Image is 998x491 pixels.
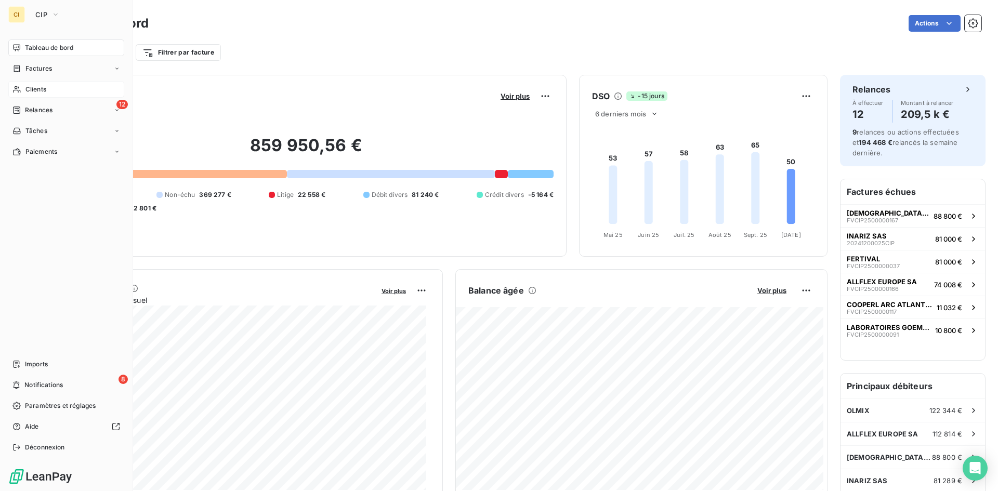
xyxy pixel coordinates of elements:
span: COOPERL ARC ATLANTIQUE [847,300,933,309]
button: Voir plus [497,91,533,101]
h6: Principaux débiteurs [841,374,985,399]
span: FVCIP2500000117 [847,309,897,315]
span: Aide [25,422,39,431]
span: INARIZ SAS [847,476,888,485]
span: -15 jours [626,91,667,101]
span: -5 164 € [528,190,554,200]
span: Montant à relancer [901,100,954,106]
img: Logo LeanPay [8,468,73,485]
span: Débit divers [372,190,408,200]
span: 112 814 € [933,430,962,438]
span: Crédit divers [485,190,524,200]
span: LABORATOIRES GOEMAR [847,323,931,331]
span: FERTIVAL [847,255,880,263]
button: FERTIVALFVCIP250000003781 000 € [841,250,985,273]
button: Voir plus [754,286,790,295]
h4: 12 [852,106,884,123]
h2: 859 950,56 € [59,135,554,166]
span: 81 000 € [935,235,962,243]
span: INARIZ SAS [847,232,887,240]
div: CI [8,6,25,23]
span: 88 800 € [932,453,962,461]
h6: Balance âgée [468,284,524,297]
span: FVCIP2500000091 [847,331,899,338]
span: CIP [35,10,47,19]
span: Clients [25,85,46,94]
span: 9 [852,128,857,136]
span: FVCIP2500000166 [847,286,899,292]
span: Voir plus [382,287,406,295]
span: ALLFLEX EUROPE SA [847,430,918,438]
span: Litige [277,190,294,200]
a: Aide [8,418,124,435]
span: Voir plus [501,92,530,100]
tspan: [DATE] [781,231,801,238]
span: Relances [25,105,52,115]
span: 81 240 € [412,190,439,200]
button: [DEMOGRAPHIC_DATA] VAYRES SASFVCIP250000016788 800 € [841,204,985,227]
button: INARIZ SAS20241200025CIP81 000 € [841,227,985,250]
div: Open Intercom Messenger [963,456,988,481]
button: COOPERL ARC ATLANTIQUEFVCIP250000011711 032 € [841,296,985,319]
span: Non-échu [165,190,195,200]
button: ALLFLEX EUROPE SAFVCIP250000016674 008 € [841,273,985,296]
button: Voir plus [378,286,409,295]
tspan: Juil. 25 [674,231,694,238]
span: 10 800 € [935,326,962,335]
span: Tableau de bord [25,43,73,52]
h6: Relances [852,83,890,96]
span: Tâches [25,126,47,136]
span: Déconnexion [25,443,65,452]
span: [DEMOGRAPHIC_DATA] VAYRES SAS [847,209,929,217]
tspan: Sept. 25 [744,231,767,238]
button: LABORATOIRES GOEMARFVCIP250000009110 800 € [841,319,985,341]
span: 122 344 € [929,406,962,415]
span: À effectuer [852,100,884,106]
button: Actions [909,15,961,32]
span: 11 032 € [937,303,962,312]
span: Notifications [24,380,63,390]
tspan: Juin 25 [638,231,659,238]
span: Imports [25,360,48,369]
span: relances ou actions effectuées et relancés la semaine dernière. [852,128,959,157]
span: 81 289 € [934,476,962,485]
span: [DEMOGRAPHIC_DATA] VAYRES SAS [847,453,932,461]
span: 6 derniers mois [595,110,646,118]
span: 12 [116,100,128,109]
span: 8 [119,375,128,384]
span: Paramètres et réglages [25,401,96,410]
tspan: Août 25 [708,231,731,238]
span: 194 468 € [859,138,892,147]
span: 88 800 € [934,212,962,220]
span: 369 277 € [199,190,231,200]
span: OLMIX [847,406,870,415]
span: Voir plus [757,286,786,295]
span: 20241200025CIP [847,240,895,246]
button: Filtrer par facture [136,44,221,61]
span: 22 558 € [298,190,325,200]
h6: Factures échues [841,179,985,204]
span: Paiements [25,147,57,156]
span: FVCIP2500000167 [847,217,898,223]
span: -2 801 € [130,204,156,213]
span: Chiffre d'affaires mensuel [59,295,374,306]
span: ALLFLEX EUROPE SA [847,277,917,286]
tspan: Mai 25 [603,231,623,238]
span: Factures [25,64,52,73]
span: 74 008 € [934,281,962,289]
span: FVCIP2500000037 [847,263,900,269]
span: 81 000 € [935,258,962,266]
h4: 209,5 k € [901,106,954,123]
h6: DSO [592,90,610,102]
